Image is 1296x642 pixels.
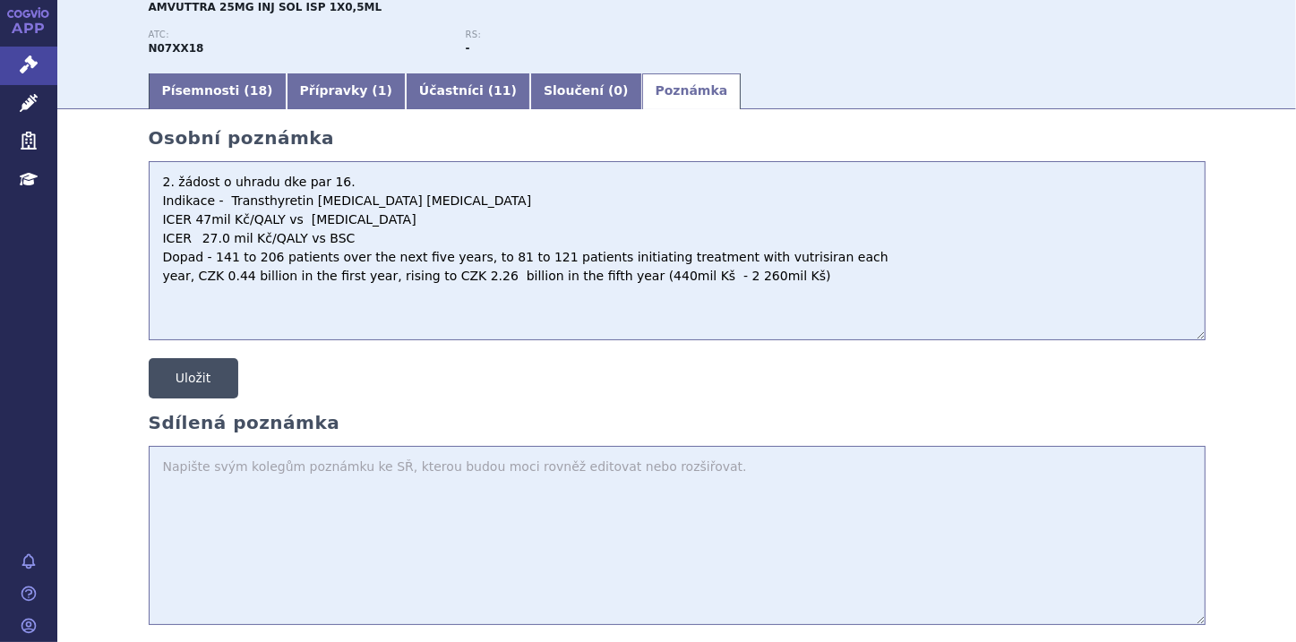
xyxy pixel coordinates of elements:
[378,83,387,98] span: 1
[149,1,382,13] span: AMVUTTRA 25MG INJ SOL ISP 1X0,5ML
[406,73,530,109] a: Účastníci (11)
[530,73,641,109] a: Sloučení (0)
[466,30,765,40] p: RS:
[149,358,238,398] button: Uložit
[149,127,1206,149] h2: Osobní poznámka
[149,42,204,55] strong: VUTRISIRAN
[614,83,622,98] span: 0
[287,73,406,109] a: Přípravky (1)
[250,83,267,98] span: 18
[466,42,470,55] strong: -
[149,73,287,109] a: Písemnosti (18)
[494,83,511,98] span: 11
[149,412,1206,433] h2: Sdílená poznámka
[149,30,448,40] p: ATC:
[642,73,742,109] a: Poznámka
